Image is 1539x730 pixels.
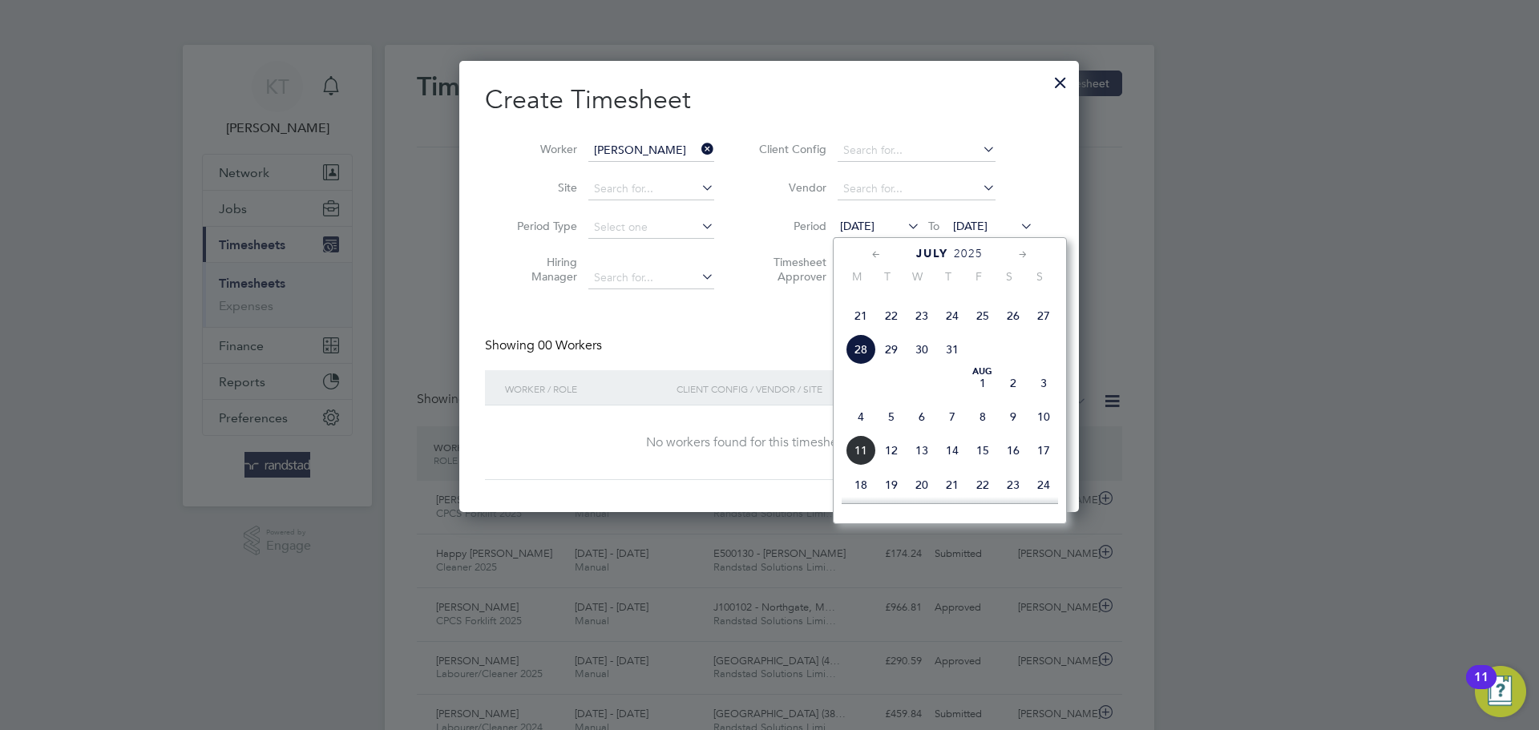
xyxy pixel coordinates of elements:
span: 4 [846,401,876,432]
span: 15 [967,435,998,466]
span: 5 [876,401,907,432]
span: 21 [937,470,967,500]
span: 21 [846,300,876,331]
span: 16 [998,435,1028,466]
input: Search for... [838,178,996,200]
label: Site [505,180,577,195]
span: 30 [907,334,937,365]
span: 18 [846,470,876,500]
span: 24 [937,300,967,331]
div: Showing [485,337,605,354]
span: 1 [967,368,998,398]
span: 14 [937,435,967,466]
span: To [923,216,944,236]
label: Worker [505,142,577,156]
span: 26 [998,300,1028,331]
label: Vendor [754,180,826,195]
span: 23 [998,470,1028,500]
label: Hiring Manager [505,255,577,284]
span: Aug [967,368,998,376]
span: 2 [998,368,1028,398]
span: M [842,269,872,284]
span: S [994,269,1024,284]
span: S [1024,269,1055,284]
span: 00 Workers [538,337,602,353]
span: 25 [967,300,998,331]
span: F [963,269,994,284]
span: 23 [907,300,937,331]
label: Period [754,219,826,233]
input: Search for... [588,267,714,289]
input: Search for... [838,139,996,162]
span: [DATE] [840,219,875,233]
span: 6 [907,401,937,432]
span: 17 [1028,435,1059,466]
span: 12 [876,435,907,466]
span: 11 [846,435,876,466]
span: T [872,269,903,284]
div: Worker / Role [501,370,673,407]
span: 7 [937,401,967,432]
input: Search for... [588,139,714,162]
span: 22 [876,300,907,331]
span: 20 [907,470,937,500]
span: 3 [1028,368,1059,398]
span: 28 [846,334,876,365]
span: 22 [967,470,998,500]
div: No workers found for this timesheet period. [501,434,1037,451]
span: 9 [998,401,1028,432]
label: Timesheet Approver [754,255,826,284]
div: 11 [1474,677,1489,698]
span: 31 [937,334,967,365]
input: Search for... [588,178,714,200]
span: 13 [907,435,937,466]
span: 29 [876,334,907,365]
span: W [903,269,933,284]
button: Open Resource Center, 11 new notifications [1475,666,1526,717]
input: Select one [588,216,714,239]
span: 8 [967,401,998,432]
span: 24 [1028,470,1059,500]
h2: Create Timesheet [485,83,1053,117]
label: Period Type [505,219,577,233]
span: 27 [1028,300,1059,331]
span: 2025 [954,247,983,260]
span: T [933,269,963,284]
span: July [916,247,948,260]
label: Client Config [754,142,826,156]
div: Client Config / Vendor / Site [673,370,930,407]
span: 19 [876,470,907,500]
span: [DATE] [953,219,988,233]
span: 10 [1028,401,1059,432]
